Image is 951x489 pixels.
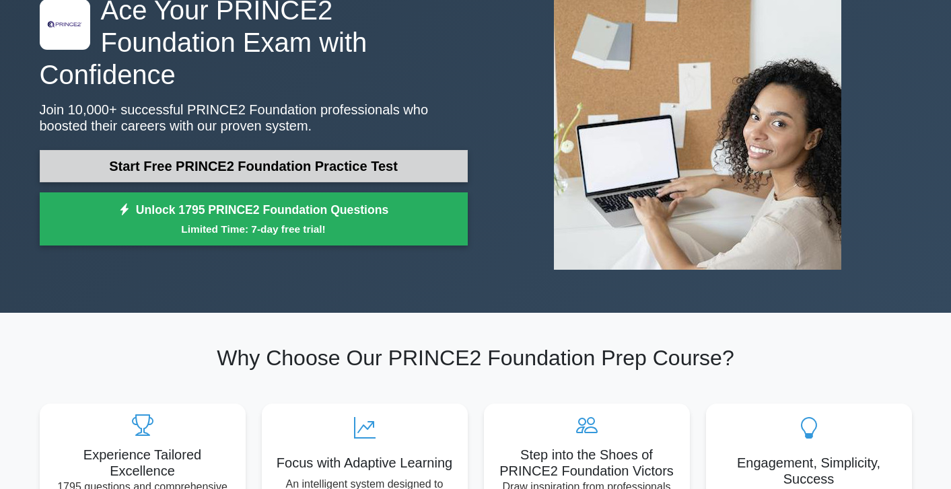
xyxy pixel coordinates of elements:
a: Unlock 1795 PRINCE2 Foundation QuestionsLimited Time: 7-day free trial! [40,192,468,246]
h2: Why Choose Our PRINCE2 Foundation Prep Course? [40,345,912,371]
small: Limited Time: 7-day free trial! [57,221,451,237]
p: Join 10,000+ successful PRINCE2 Foundation professionals who boosted their careers with our prove... [40,102,468,134]
h5: Experience Tailored Excellence [50,447,235,479]
h5: Focus with Adaptive Learning [273,455,457,471]
a: Start Free PRINCE2 Foundation Practice Test [40,150,468,182]
h5: Engagement, Simplicity, Success [717,455,901,487]
h5: Step into the Shoes of PRINCE2 Foundation Victors [495,447,679,479]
